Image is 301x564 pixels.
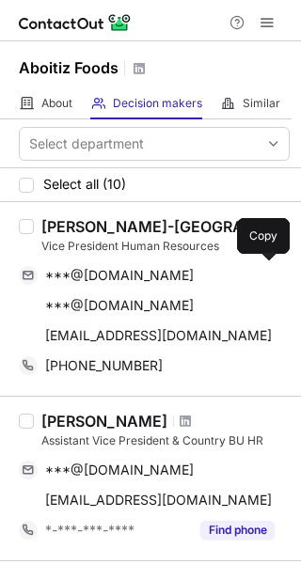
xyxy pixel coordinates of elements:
[29,134,144,153] div: Select department
[45,462,194,478] span: ***@[DOMAIN_NAME]
[41,96,72,111] span: About
[45,267,194,284] span: ***@[DOMAIN_NAME]
[45,357,163,374] span: [PHONE_NUMBER]
[45,492,272,509] span: [EMAIL_ADDRESS][DOMAIN_NAME]
[200,521,275,540] button: Reveal Button
[41,412,167,431] div: [PERSON_NAME]
[45,327,272,344] span: [EMAIL_ADDRESS][DOMAIN_NAME]
[243,96,280,111] span: Similar
[113,96,202,111] span: Decision makers
[45,297,194,314] span: ***@[DOMAIN_NAME]
[41,217,259,236] div: [PERSON_NAME]-[GEOGRAPHIC_DATA]
[43,177,126,192] span: Select all (10)
[41,238,290,255] div: Vice President Human Resources
[41,432,290,449] div: Assistant Vice President & Country BU HR
[19,11,132,34] img: ContactOut v5.3.10
[19,56,119,79] h1: Aboitiz Foods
